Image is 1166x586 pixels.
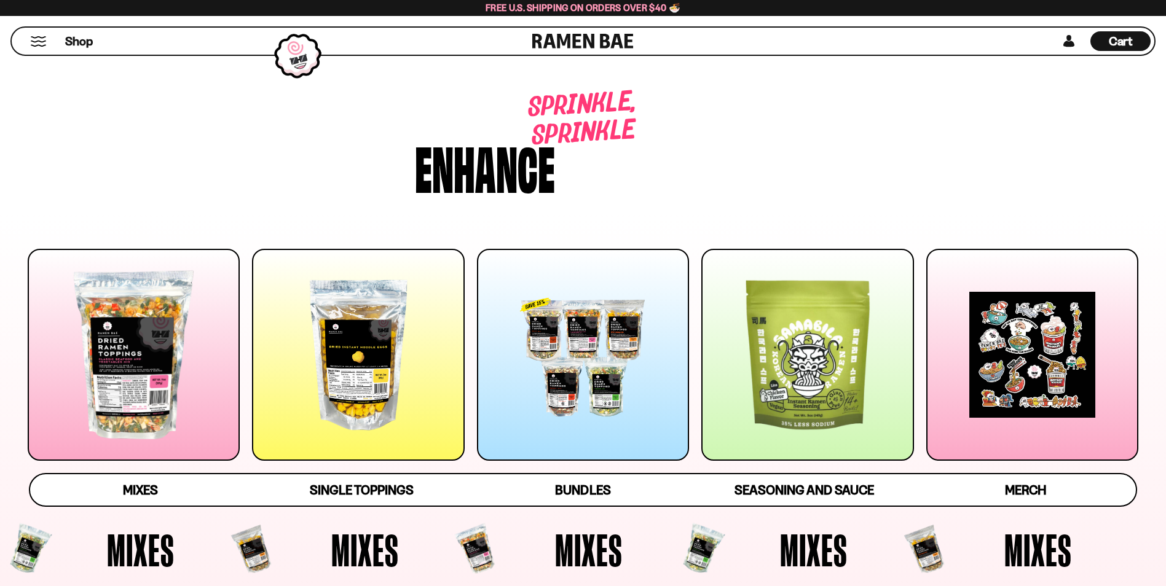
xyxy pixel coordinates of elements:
span: Mixes [123,482,158,498]
span: Single Toppings [310,482,414,498]
a: Mixes [30,474,251,506]
span: Mixes [107,527,175,572]
a: Single Toppings [251,474,473,506]
span: Merch [1005,482,1046,498]
a: Seasoning and Sauce [693,474,915,506]
a: Bundles [473,474,694,506]
div: Enhance [415,137,555,195]
span: Free U.S. Shipping on Orders over $40 🍜 [486,2,680,14]
span: Mixes [1004,527,1072,572]
span: Seasoning and Sauce [735,482,874,498]
span: Mixes [780,527,848,572]
span: Bundles [555,482,610,498]
span: Cart [1109,34,1133,49]
button: Mobile Menu Trigger [30,36,47,47]
span: Mixes [555,527,623,572]
span: Mixes [331,527,399,572]
span: Shop [65,33,93,50]
a: Shop [65,31,93,51]
a: Merch [915,474,1136,506]
div: Cart [1090,28,1151,55]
